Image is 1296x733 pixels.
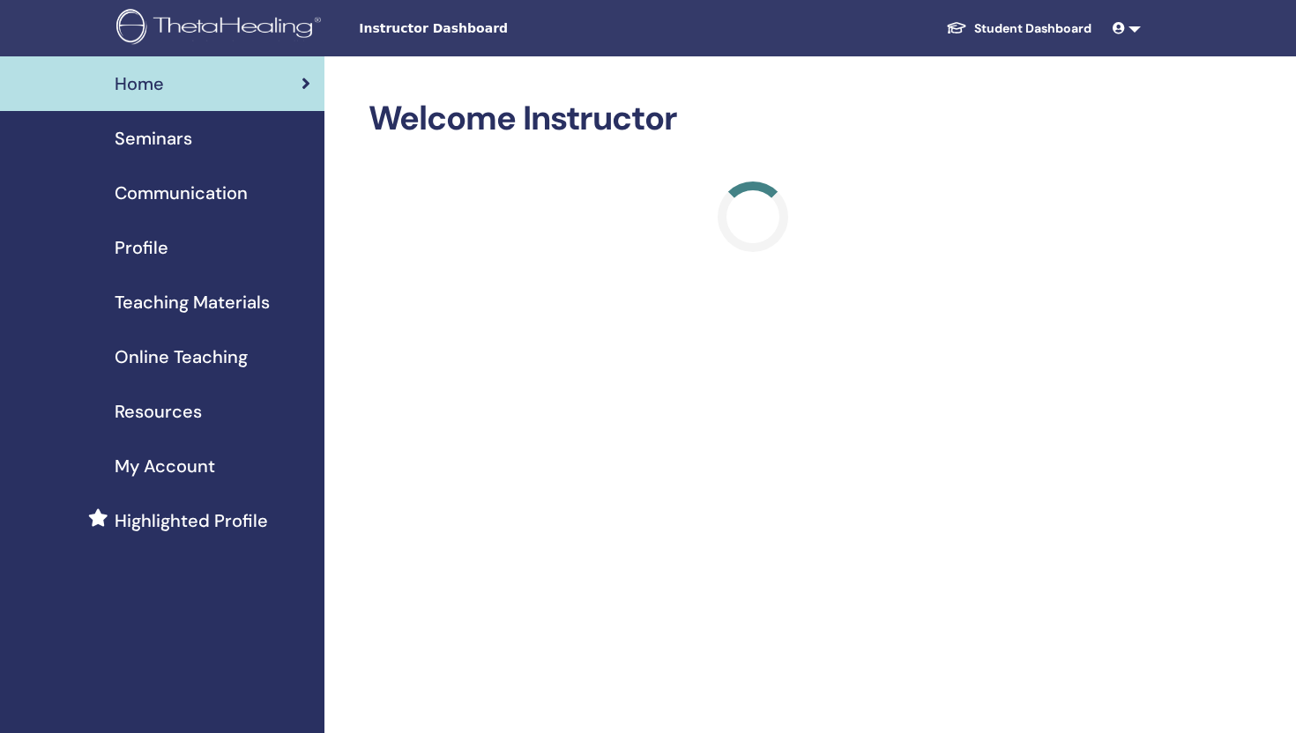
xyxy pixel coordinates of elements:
span: Resources [115,398,202,425]
span: Home [115,70,164,97]
span: Highlighted Profile [115,507,268,534]
span: Instructor Dashboard [359,19,623,38]
img: logo.png [116,9,327,48]
span: Seminars [115,125,192,152]
span: Profile [115,234,168,261]
span: Communication [115,180,248,206]
a: Student Dashboard [932,12,1106,45]
span: My Account [115,453,215,479]
h2: Welcome Instructor [369,99,1138,139]
span: Teaching Materials [115,289,270,315]
img: graduation-cap-white.svg [946,20,967,35]
span: Online Teaching [115,344,248,370]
